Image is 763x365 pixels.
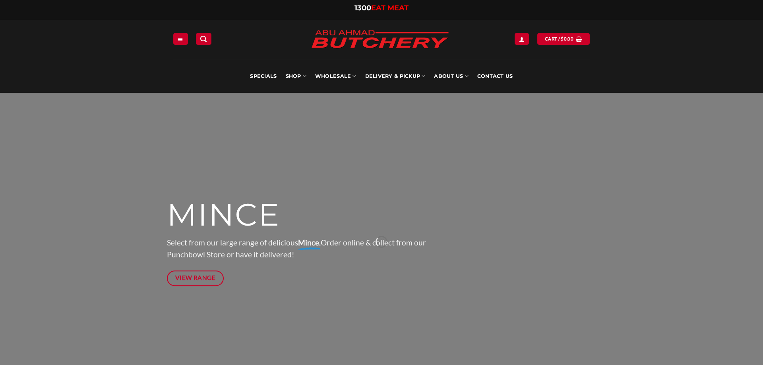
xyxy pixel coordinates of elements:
[304,25,455,55] img: Abu Ahmad Butchery
[365,60,426,93] a: Delivery & Pickup
[315,60,356,93] a: Wholesale
[537,33,590,44] a: View cart
[286,60,306,93] a: SHOP
[167,196,280,234] span: MINCE
[354,4,409,12] a: 1300EAT MEAT
[173,33,188,44] a: Menu
[561,36,573,41] bdi: 0.00
[371,4,409,12] span: EAT MEAT
[196,33,211,44] a: Search
[354,4,371,12] span: 1300
[298,238,321,247] strong: Mince.
[561,35,564,42] span: $
[175,273,216,283] span: View Range
[477,60,513,93] a: Contact Us
[434,60,468,93] a: About Us
[167,270,224,286] a: View Range
[167,238,426,259] span: Select from our large range of delicious Order online & collect from our Punchbowl Store or have ...
[515,33,529,44] a: Login
[250,60,277,93] a: Specials
[545,35,573,42] span: Cart /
